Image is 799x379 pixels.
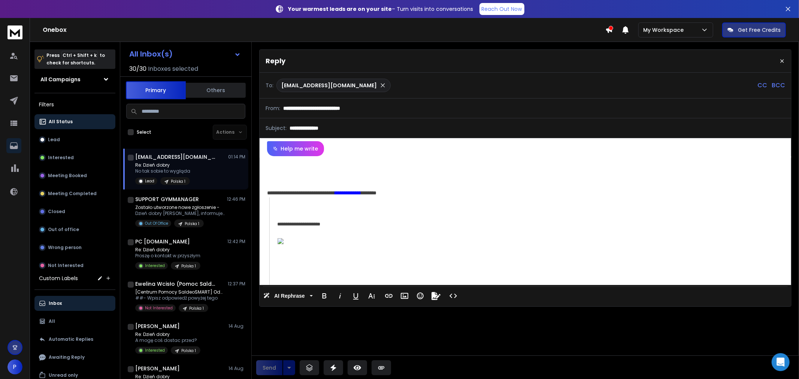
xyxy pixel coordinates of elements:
[49,300,62,306] p: Inbox
[34,350,115,365] button: Awaiting Reply
[643,26,687,34] p: My Workspace
[48,209,65,215] p: Closed
[135,162,190,168] p: Re: Dzień dobry
[148,64,198,73] h3: Inboxes selected
[228,281,245,287] p: 12:37 PM
[135,280,218,288] h1: Ewelina Wcisło (Pomoc SaldeoSMART)
[34,222,115,237] button: Out of office
[333,288,347,303] button: Italic (Ctrl+I)
[48,173,87,179] p: Meeting Booked
[34,240,115,255] button: Wrong person
[40,76,81,83] h1: All Campaigns
[135,337,200,343] p: A mogę coś dostac przed?
[364,288,379,303] button: More Text
[7,360,22,375] button: P
[382,288,396,303] button: Insert Link (Ctrl+K)
[227,239,245,245] p: 12:42 PM
[145,221,168,226] p: Out Of Office
[135,210,225,216] p: Dzień dobry [PERSON_NAME], informujemy,
[34,332,115,347] button: Automatic Replies
[266,82,273,89] p: To:
[48,227,79,233] p: Out of office
[39,275,78,282] h3: Custom Labels
[34,258,115,273] button: Not Interested
[281,82,377,89] p: [EMAIL_ADDRESS][DOMAIN_NAME]
[145,178,154,184] p: Lead
[757,81,767,90] p: CC
[129,64,146,73] span: 30 / 30
[266,124,287,132] p: Subject:
[34,99,115,110] h3: Filters
[126,81,186,99] button: Primary
[349,288,363,303] button: Underline (Ctrl+U)
[397,288,412,303] button: Insert Image (Ctrl+P)
[48,263,84,269] p: Not Interested
[48,245,82,251] p: Wrong person
[772,353,790,371] div: Open Intercom Messenger
[266,104,280,112] p: From:
[46,52,105,67] p: Press to check for shortcuts.
[135,204,225,210] p: Zostało utworzone nowe zgłoszenie -
[34,168,115,183] button: Meeting Booked
[135,289,225,295] p: [Centrum Pomocy SaldeoSMART] Odp.: Dzień
[34,150,115,165] button: Interested
[145,305,173,311] p: Not Interested
[228,366,245,372] p: 14 Aug
[48,155,74,161] p: Interested
[722,22,786,37] button: Get Free Credits
[34,132,115,147] button: Lead
[288,5,392,13] strong: Your warmest leads are on your site
[135,295,225,301] p: ##- Wpisz odpowiedź powyżej tego
[262,288,314,303] button: AI Rephrase
[34,314,115,329] button: All
[135,331,200,337] p: Re: Dzień dobry
[228,154,245,160] p: 01:14 PM
[43,25,605,34] h1: Onebox
[277,238,784,244] img: attachment
[429,288,443,303] button: Signature
[135,322,180,330] h1: [PERSON_NAME]
[181,263,196,269] p: Polska 1
[145,348,165,353] p: Interested
[129,50,173,58] h1: All Inbox(s)
[171,179,185,184] p: Polska 1
[228,323,245,329] p: 14 Aug
[135,153,218,161] h1: [EMAIL_ADDRESS][DOMAIN_NAME]
[61,51,98,60] span: Ctrl + Shift + k
[479,3,524,15] a: Reach Out Now
[273,293,306,299] span: AI Rephrase
[48,191,97,197] p: Meeting Completed
[49,372,78,378] p: Unread only
[185,221,199,227] p: Polska 1
[123,46,247,61] button: All Inbox(s)
[49,354,85,360] p: Awaiting Reply
[181,348,196,354] p: Polska 1
[49,318,55,324] p: All
[34,114,115,129] button: All Status
[145,263,165,269] p: Interested
[482,5,522,13] p: Reach Out Now
[738,26,781,34] p: Get Free Credits
[135,247,200,253] p: Re: Dzień dobry
[189,306,204,311] p: Polska 1
[137,129,151,135] label: Select
[135,238,190,245] h1: PC [DOMAIN_NAME]
[267,141,324,156] button: Help me write
[34,204,115,219] button: Closed
[135,253,200,259] p: Proszę o kontakt w przyszłym
[34,186,115,201] button: Meeting Completed
[135,195,199,203] h1: SUPPORT GYMMANAGER
[186,82,246,98] button: Others
[7,25,22,39] img: logo
[135,168,190,174] p: No tak sobie to wygląda
[317,288,332,303] button: Bold (Ctrl+B)
[446,288,460,303] button: Code View
[135,365,180,372] h1: [PERSON_NAME]
[49,336,93,342] p: Automatic Replies
[34,296,115,311] button: Inbox
[48,137,60,143] p: Lead
[49,119,73,125] p: All Status
[227,196,245,202] p: 12:46 PM
[266,56,285,66] p: Reply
